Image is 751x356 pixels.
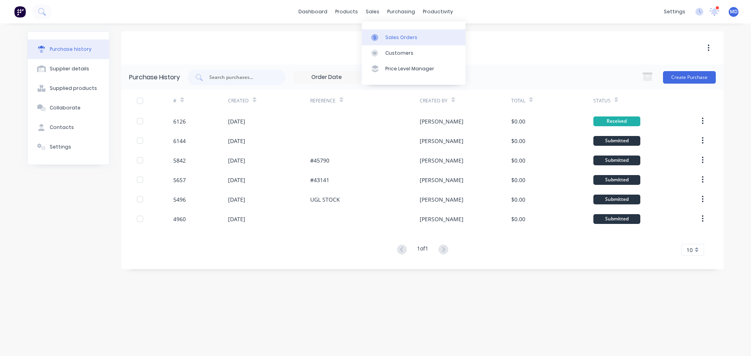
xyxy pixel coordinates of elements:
[660,6,689,18] div: settings
[295,6,331,18] a: dashboard
[511,176,525,184] div: $0.00
[28,98,109,118] button: Collaborate
[28,79,109,98] button: Supplied products
[50,65,89,72] div: Supplier details
[173,97,176,104] div: #
[310,97,336,104] div: Reference
[362,45,465,61] a: Customers
[310,156,329,165] div: #45790
[419,6,457,18] div: productivity
[511,137,525,145] div: $0.00
[383,6,419,18] div: purchasing
[173,176,186,184] div: 5657
[593,136,640,146] div: Submitted
[129,73,180,82] div: Purchase History
[420,117,464,125] div: [PERSON_NAME]
[228,117,245,125] div: [DATE]
[50,124,74,131] div: Contacts
[593,175,640,185] div: Submitted
[420,156,464,165] div: [PERSON_NAME]
[173,117,186,125] div: 6126
[385,34,417,41] div: Sales Orders
[331,6,362,18] div: products
[511,195,525,204] div: $0.00
[420,215,464,223] div: [PERSON_NAME]
[173,156,186,165] div: 5842
[228,137,245,145] div: [DATE]
[28,59,109,79] button: Supplier details
[173,137,186,145] div: 6144
[686,246,693,254] span: 10
[14,6,26,18] img: Factory
[50,143,71,150] div: Settings
[385,65,434,72] div: Price Level Manager
[310,195,340,204] div: UGL STOCK
[228,195,245,204] div: [DATE]
[593,97,611,104] div: Status
[511,156,525,165] div: $0.00
[50,46,92,53] div: Purchase history
[511,97,525,104] div: Total
[385,50,413,57] div: Customers
[593,195,640,204] div: Submitted
[362,6,383,18] div: sales
[362,29,465,45] a: Sales Orders
[730,8,738,15] span: MD
[50,104,81,111] div: Collaborate
[663,71,716,84] button: Create Purchase
[420,176,464,184] div: [PERSON_NAME]
[511,117,525,125] div: $0.00
[28,137,109,157] button: Settings
[228,176,245,184] div: [DATE]
[593,214,640,224] div: Submitted
[420,137,464,145] div: [PERSON_NAME]
[420,97,447,104] div: Created By
[228,215,245,223] div: [DATE]
[50,85,97,92] div: Supplied products
[294,72,359,83] input: Order Date
[511,215,525,223] div: $0.00
[310,176,329,184] div: #43141
[593,156,640,165] div: Submitted
[173,215,186,223] div: 4960
[173,195,186,204] div: 5496
[420,195,464,204] div: [PERSON_NAME]
[593,116,640,126] div: Received
[228,97,249,104] div: Created
[417,244,428,256] div: 1 of 1
[208,73,273,81] input: Search purchases...
[28,118,109,137] button: Contacts
[28,39,109,59] button: Purchase history
[362,61,465,77] a: Price Level Manager
[228,156,245,165] div: [DATE]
